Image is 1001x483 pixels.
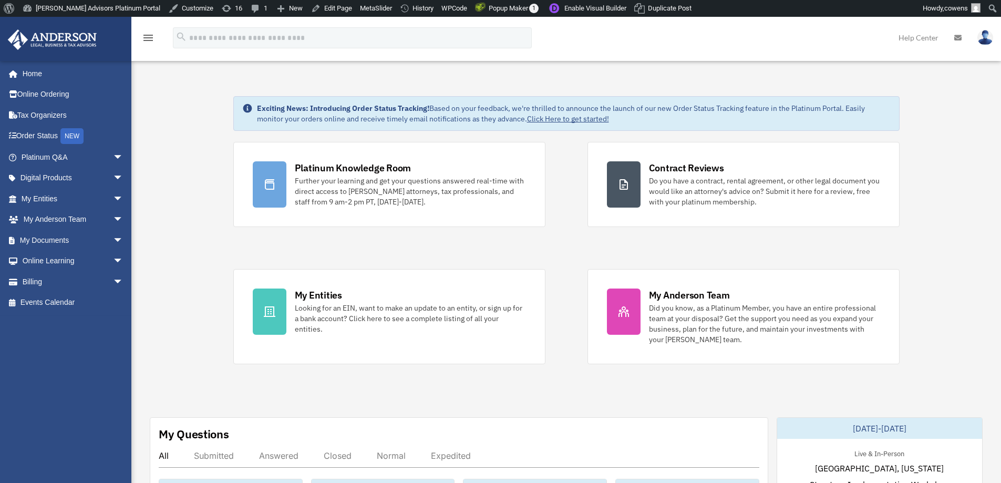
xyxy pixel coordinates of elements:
[7,271,139,292] a: Billingarrow_drop_down
[113,188,134,210] span: arrow_drop_down
[60,128,84,144] div: NEW
[7,230,139,251] a: My Documentsarrow_drop_down
[5,29,100,50] img: Anderson Advisors Platinum Portal
[846,447,913,458] div: Live & In-Person
[295,161,411,174] div: Platinum Knowledge Room
[259,450,298,461] div: Answered
[587,142,900,227] a: Contract Reviews Do you have a contract, rental agreement, or other legal document you would like...
[113,168,134,189] span: arrow_drop_down
[7,63,134,84] a: Home
[7,251,139,272] a: Online Learningarrow_drop_down
[7,292,139,313] a: Events Calendar
[113,271,134,293] span: arrow_drop_down
[142,35,154,44] a: menu
[977,30,993,45] img: User Pic
[176,31,187,43] i: search
[113,209,134,231] span: arrow_drop_down
[431,450,471,461] div: Expedited
[815,462,944,475] span: [GEOGRAPHIC_DATA], [US_STATE]
[529,4,539,13] span: 1
[159,450,169,461] div: All
[7,126,139,147] a: Order StatusNEW
[142,32,154,44] i: menu
[377,450,406,461] div: Normal
[113,147,134,168] span: arrow_drop_down
[777,418,982,439] div: [DATE]-[DATE]
[324,450,352,461] div: Closed
[527,114,609,124] a: Click Here to get started!
[257,104,429,113] strong: Exciting News: Introducing Order Status Tracking!
[113,251,134,272] span: arrow_drop_down
[295,289,342,302] div: My Entities
[113,230,134,251] span: arrow_drop_down
[257,103,891,124] div: Based on your feedback, we're thrilled to announce the launch of our new Order Status Tracking fe...
[649,176,880,207] div: Do you have a contract, rental agreement, or other legal document you would like an attorney's ad...
[7,105,139,126] a: Tax Organizers
[295,303,526,334] div: Looking for an EIN, want to make an update to an entity, or sign up for a bank account? Click her...
[295,176,526,207] div: Further your learning and get your questions answered real-time with direct access to [PERSON_NAM...
[649,289,730,302] div: My Anderson Team
[7,147,139,168] a: Platinum Q&Aarrow_drop_down
[649,161,724,174] div: Contract Reviews
[7,168,139,189] a: Digital Productsarrow_drop_down
[891,17,946,58] a: Help Center
[233,142,545,227] a: Platinum Knowledge Room Further your learning and get your questions answered real-time with dire...
[944,4,968,12] span: cowens
[7,84,139,105] a: Online Ordering
[233,269,545,364] a: My Entities Looking for an EIN, want to make an update to an entity, or sign up for a bank accoun...
[159,426,229,442] div: My Questions
[587,269,900,364] a: My Anderson Team Did you know, as a Platinum Member, you have an entire professional team at your...
[7,209,139,230] a: My Anderson Teamarrow_drop_down
[649,303,880,345] div: Did you know, as a Platinum Member, you have an entire professional team at your disposal? Get th...
[194,450,234,461] div: Submitted
[7,188,139,209] a: My Entitiesarrow_drop_down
